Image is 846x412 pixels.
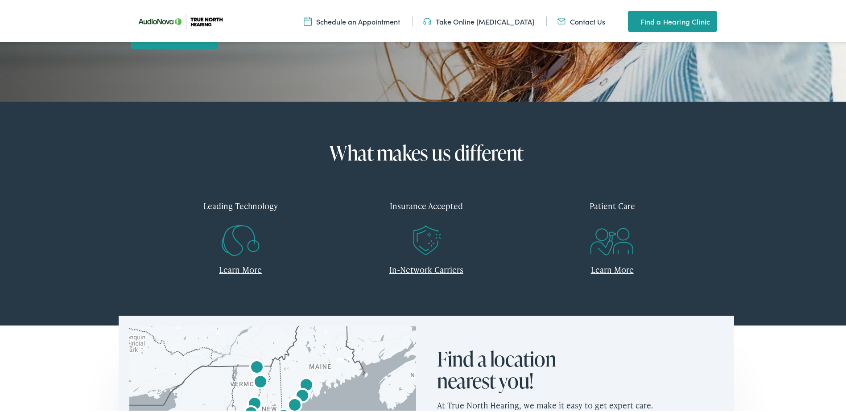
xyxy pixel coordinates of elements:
[219,262,262,273] a: Learn More
[296,374,317,395] div: True North Hearing by AudioNova
[340,191,513,244] a: Insurance Accepted
[628,9,717,30] a: Find a Hearing Clinic
[423,15,431,25] img: Headphones icon in color code ffb348
[437,346,580,390] h2: Find a location nearest you!
[292,384,313,406] div: AudioNova
[526,191,698,244] a: Patient Care
[526,191,698,217] div: Patient Care
[304,15,400,25] a: Schedule an Appointment
[389,262,463,273] a: In-Network Carriers
[304,15,312,25] img: Icon symbolizing a calendar in color code ffb348
[423,15,534,25] a: Take Online [MEDICAL_DATA]
[340,191,513,217] div: Insurance Accepted
[154,191,327,217] div: Leading Technology
[591,262,634,273] a: Learn More
[246,356,268,377] div: AudioNova
[557,15,605,25] a: Contact Us
[628,14,636,25] img: utility icon
[154,191,327,244] a: Leading Technology
[154,140,698,162] h2: What makes us different
[250,371,271,392] div: AudioNova
[557,15,565,25] img: Mail icon in color code ffb348, used for communication purposes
